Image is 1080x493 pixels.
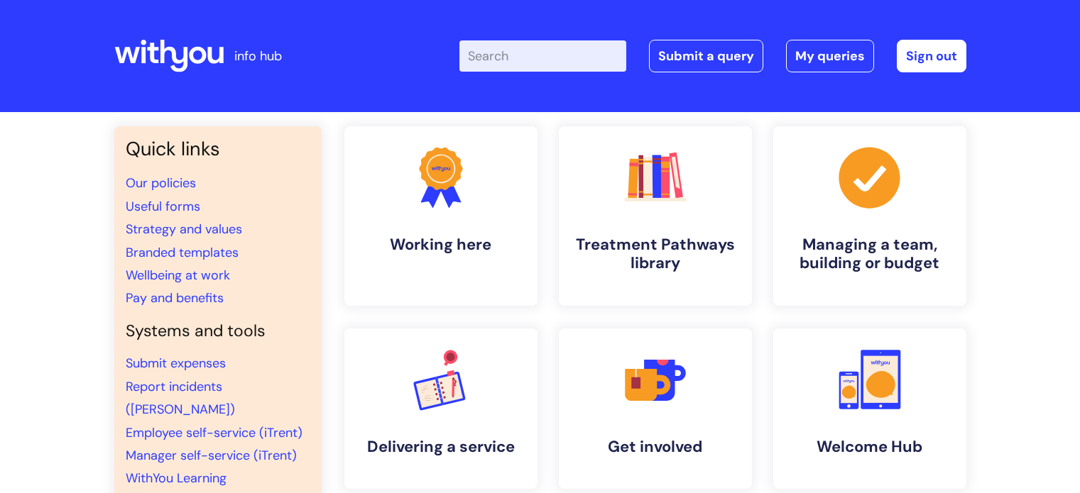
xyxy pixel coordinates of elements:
input: Search [459,40,626,72]
h3: Quick links [126,138,310,160]
a: Wellbeing at work [126,267,230,284]
h4: Delivering a service [356,438,526,456]
a: WithYou Learning [126,470,227,487]
h4: Welcome Hub [785,438,955,456]
a: Managing a team, building or budget [773,126,966,306]
a: Employee self-service (iTrent) [126,424,302,441]
a: Working here [344,126,538,306]
a: Useful forms [126,198,200,215]
h4: Get involved [570,438,741,456]
h4: Working here [356,236,526,254]
a: Our policies [126,175,196,192]
a: Sign out [897,40,966,72]
a: Report incidents ([PERSON_NAME]) [126,378,235,418]
div: | - [459,40,966,72]
a: Branded templates [126,244,239,261]
p: info hub [234,45,282,67]
a: Submit a query [649,40,763,72]
h4: Treatment Pathways library [570,236,741,273]
a: Pay and benefits [126,289,224,306]
a: Treatment Pathways library [559,126,752,306]
a: Strategy and values [126,221,242,238]
h4: Systems and tools [126,321,310,341]
a: Manager self-service (iTrent) [126,447,297,464]
a: My queries [786,40,874,72]
h4: Managing a team, building or budget [785,236,955,273]
a: Delivering a service [344,328,538,489]
a: Submit expenses [126,355,226,372]
a: Get involved [559,328,752,489]
a: Welcome Hub [773,328,966,489]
